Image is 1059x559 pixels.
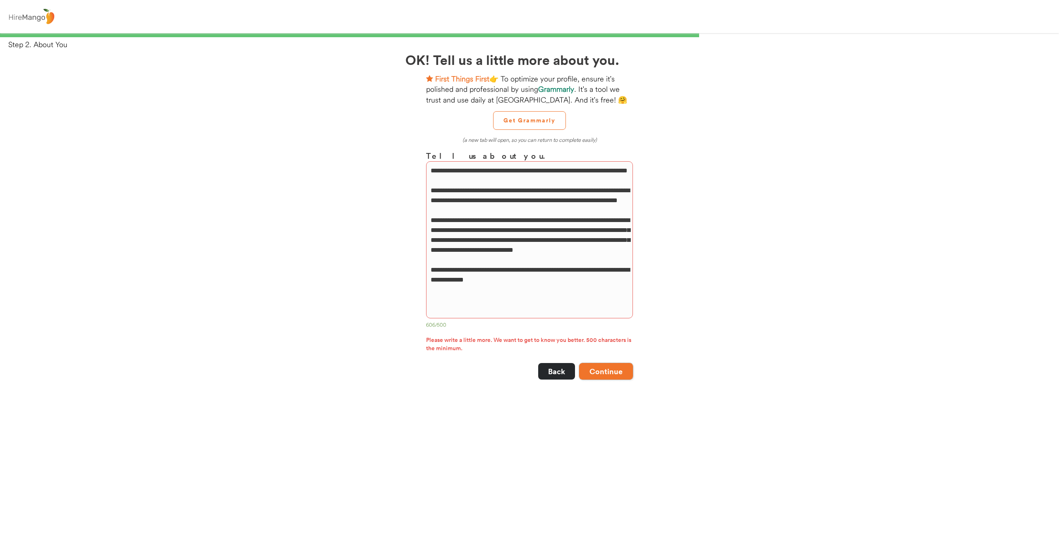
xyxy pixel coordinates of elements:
h2: OK! Tell us a little more about you. [405,50,654,69]
h3: Tell us about you. [426,150,633,162]
em: (a new tab will open, so you can return to complete easily) [462,136,597,143]
button: Get Grammarly [493,111,566,130]
button: Back [538,363,575,380]
img: logo%20-%20hiremango%20gray.png [6,7,57,26]
div: 66% [2,33,1057,37]
strong: First Things First [435,74,489,84]
div: Step 2. About You [8,39,1059,50]
div: 606/500 [426,322,633,330]
div: Please write a little more. We want to get to know you better. 500 characters is the minimum. [426,336,633,355]
strong: Grammarly [538,84,574,94]
button: Continue [579,363,633,380]
div: 👉 To optimize your profile, ensure it's polished and professional by using . It's a tool we trust... [426,74,633,105]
